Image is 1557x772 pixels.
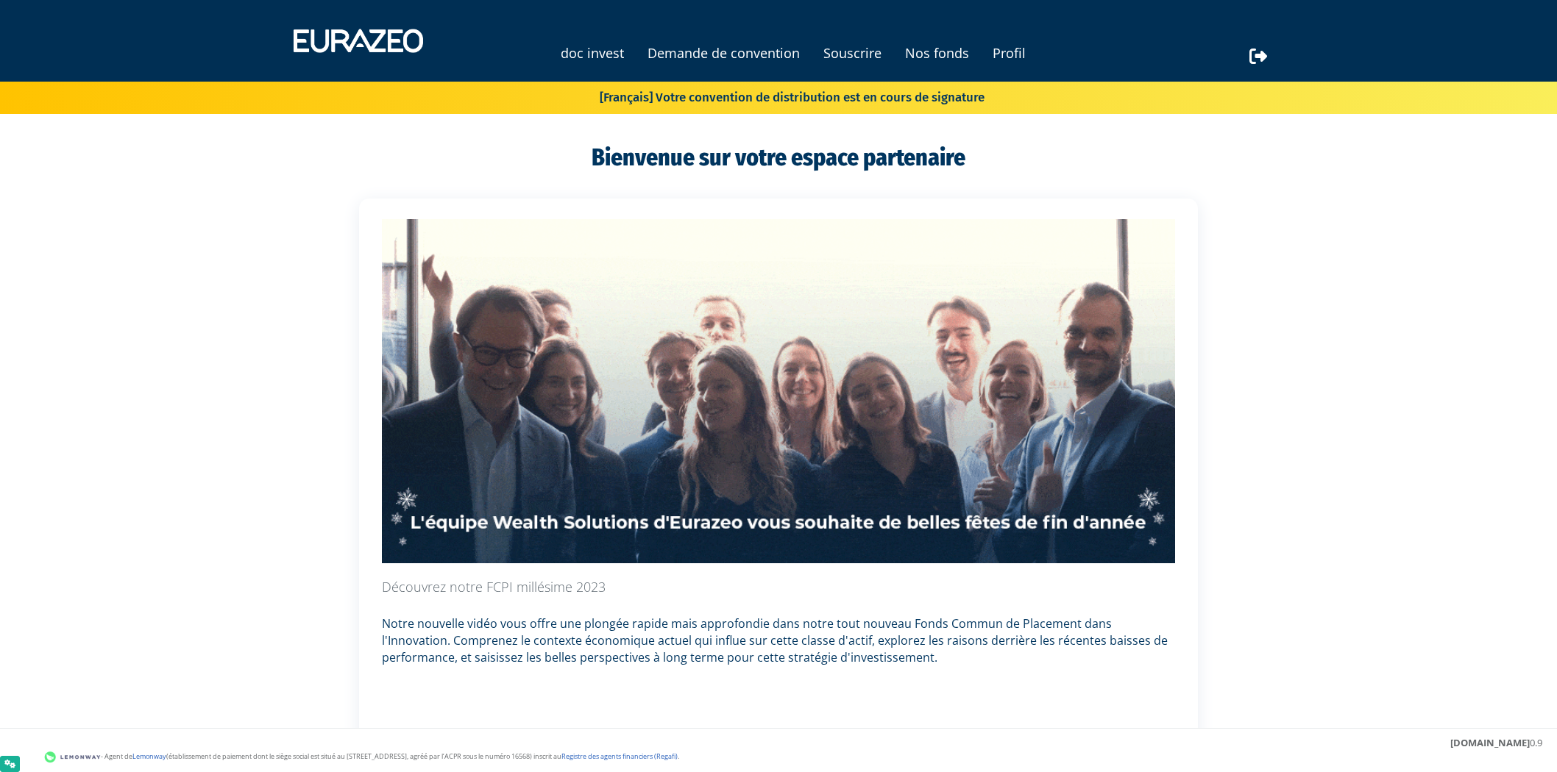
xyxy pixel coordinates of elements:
[132,751,166,761] a: Lemonway
[382,219,1175,563] img: GIF description
[283,18,434,62] img: 1731417592-eurazeo_logo_blanc.png
[561,43,624,63] a: doc invest
[823,43,882,63] a: Souscrire
[44,750,101,765] img: logo-lemonway.png
[993,43,1026,63] a: Profil
[1450,736,1530,749] strong: [DOMAIN_NAME]
[905,43,969,63] a: Nos fonds
[348,141,1209,199] div: Bienvenue sur votre espace partenaire
[557,85,985,107] p: [Français] Votre convention de distribution est en cours de signature
[382,578,1175,597] p: Découvrez notre FCPI millésime 2023
[648,43,800,63] a: Demande de convention
[561,751,678,761] a: Registre des agents financiers (Regafi)
[15,750,1542,765] div: - Agent de (établissement de paiement dont le siège social est situé au [STREET_ADDRESS], agréé p...
[1450,736,1542,750] div: 0.9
